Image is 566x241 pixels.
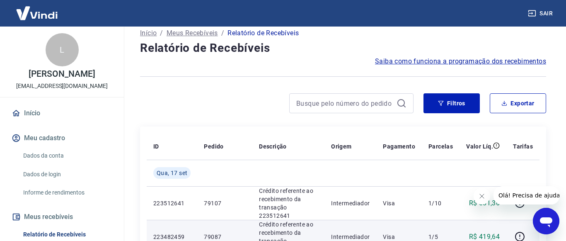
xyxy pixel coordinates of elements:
img: Vindi [10,0,64,26]
a: Informe de rendimentos [20,184,114,201]
a: Dados da conta [20,147,114,164]
a: Saiba como funciona a programação dos recebimentos [375,56,546,66]
a: Início [140,28,157,38]
p: ID [153,142,159,151]
p: Valor Líq. [466,142,493,151]
a: Meus Recebíveis [167,28,218,38]
p: / [160,28,163,38]
p: Parcelas [428,142,453,151]
p: 79087 [204,233,246,241]
p: 223512641 [153,199,191,207]
input: Busque pelo número do pedido [296,97,393,110]
p: [EMAIL_ADDRESS][DOMAIN_NAME] [16,82,108,90]
button: Exportar [490,93,546,113]
p: Crédito referente ao recebimento da transação 223512641 [259,187,318,220]
p: R$ 581,36 [469,198,500,208]
button: Meus recebíveis [10,208,114,226]
p: Visa [383,199,415,207]
p: Intermediador [331,199,370,207]
p: 1/10 [428,199,453,207]
p: 223482459 [153,233,191,241]
p: [PERSON_NAME] [29,70,95,78]
p: 79107 [204,199,246,207]
p: Origem [331,142,351,151]
button: Meu cadastro [10,129,114,147]
button: Sair [526,6,556,21]
a: Dados de login [20,166,114,183]
p: Pagamento [383,142,415,151]
button: Filtros [423,93,480,113]
iframe: Mensagem da empresa [493,186,559,204]
p: Tarifas [513,142,533,151]
a: Início [10,104,114,122]
span: Olá! Precisa de ajuda? [5,6,70,12]
p: / [221,28,224,38]
div: L [46,33,79,66]
p: Descrição [259,142,287,151]
p: 1/5 [428,233,453,241]
iframe: Fechar mensagem [474,188,490,204]
h4: Relatório de Recebíveis [140,40,546,56]
p: Visa [383,233,415,241]
p: Intermediador [331,233,370,241]
iframe: Botão para abrir a janela de mensagens [533,208,559,234]
p: Pedido [204,142,223,151]
span: Qua, 17 set [157,169,187,177]
p: Relatório de Recebíveis [227,28,299,38]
